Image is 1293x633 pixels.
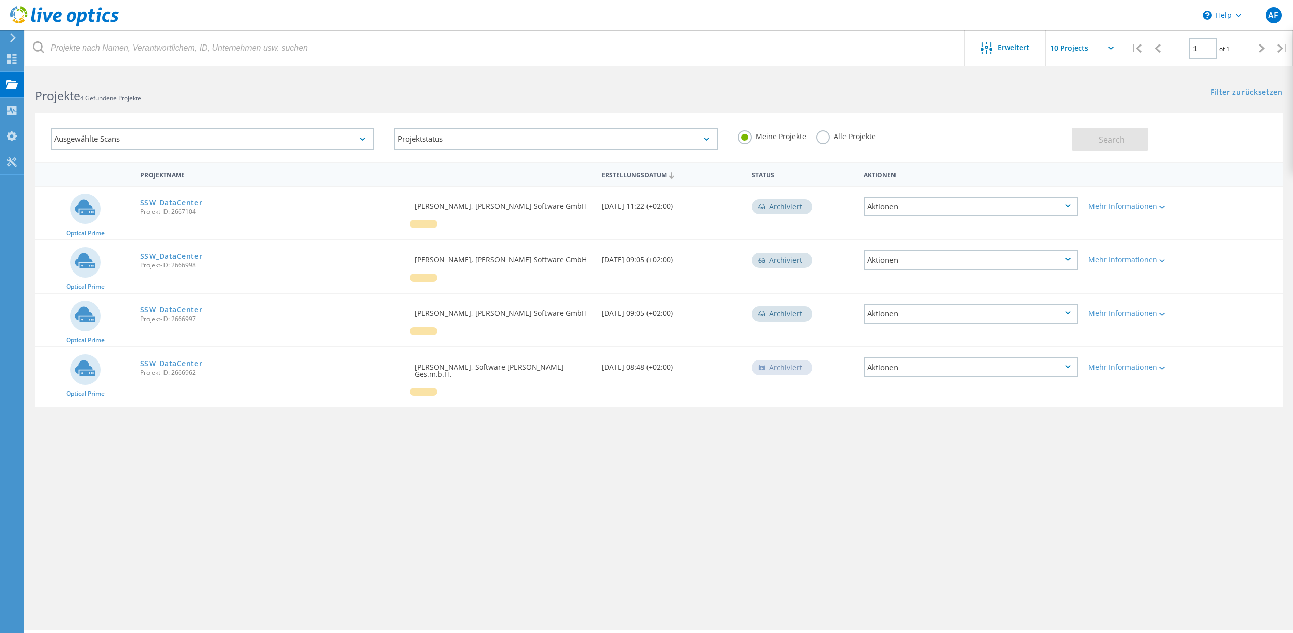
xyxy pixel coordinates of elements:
[10,21,119,28] a: Live Optics Dashboard
[140,370,405,376] span: Projekt-ID: 2666962
[864,304,1078,324] div: Aktionen
[596,240,746,274] div: [DATE] 09:05 (+02:00)
[1099,134,1125,145] span: Search
[596,165,746,184] div: Erstellungsdatum
[410,240,597,274] div: [PERSON_NAME], [PERSON_NAME] Software GmbH
[410,294,597,327] div: [PERSON_NAME], [PERSON_NAME] Software GmbH
[859,165,1083,184] div: Aktionen
[1203,11,1212,20] svg: \n
[1088,203,1178,210] div: Mehr Informationen
[80,94,141,102] span: 4 Gefundene Projekte
[752,199,812,214] div: Archiviert
[140,306,203,313] a: SSW_DataCenter
[1072,128,1148,151] button: Search
[1088,256,1178,263] div: Mehr Informationen
[1272,30,1293,66] div: |
[410,187,597,220] div: [PERSON_NAME], [PERSON_NAME] Software GmbH
[1268,11,1278,19] span: AF
[410,347,597,388] div: [PERSON_NAME], Software [PERSON_NAME] Ges.m.b.H.
[140,316,405,322] span: Projekt-ID: 2666997
[25,30,965,66] input: Projekte nach Namen, Verantwortlichem, ID, Unternehmen usw. suchen
[140,360,203,367] a: SSW_DataCenter
[752,360,812,375] div: Archiviert
[1088,310,1178,317] div: Mehr Informationen
[864,250,1078,270] div: Aktionen
[1211,88,1283,97] a: Filter zurücksetzen
[1126,30,1147,66] div: |
[66,230,105,236] span: Optical Prime
[66,391,105,397] span: Optical Prime
[140,262,405,268] span: Projekt-ID: 2666998
[1219,44,1230,53] span: of 1
[66,337,105,343] span: Optical Prime
[35,87,80,104] b: Projekte
[394,128,717,150] div: Projektstatus
[864,357,1078,377] div: Aktionen
[51,128,374,150] div: Ausgewählte Scans
[816,130,876,140] label: Alle Projekte
[747,165,859,184] div: Status
[140,199,203,206] a: SSW_DataCenter
[140,209,405,215] span: Projekt-ID: 2667104
[135,165,410,184] div: Projektname
[752,306,812,322] div: Archiviert
[1088,364,1178,371] div: Mehr Informationen
[596,294,746,327] div: [DATE] 09:05 (+02:00)
[596,187,746,220] div: [DATE] 11:22 (+02:00)
[752,253,812,268] div: Archiviert
[998,44,1029,51] span: Erweitert
[738,130,806,140] label: Meine Projekte
[596,347,746,381] div: [DATE] 08:48 (+02:00)
[140,253,203,260] a: SSW_DataCenter
[864,197,1078,216] div: Aktionen
[66,284,105,290] span: Optical Prime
